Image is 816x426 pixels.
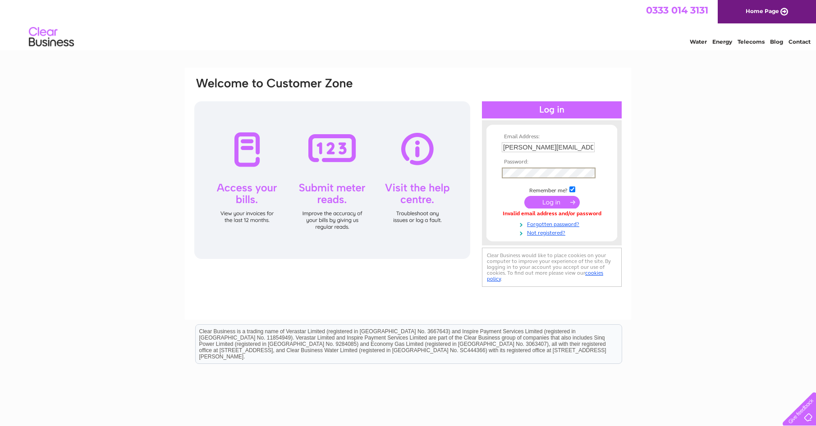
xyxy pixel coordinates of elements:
[500,159,604,165] th: Password:
[738,38,765,45] a: Telecoms
[487,270,603,282] a: cookies policy
[28,23,74,51] img: logo.png
[502,211,602,217] div: Invalid email address and/or password
[500,185,604,194] td: Remember me?
[500,134,604,140] th: Email Address:
[788,38,811,45] a: Contact
[196,5,622,44] div: Clear Business is a trading name of Verastar Limited (registered in [GEOGRAPHIC_DATA] No. 3667643...
[524,196,580,208] input: Submit
[712,38,732,45] a: Energy
[690,38,707,45] a: Water
[770,38,783,45] a: Blog
[502,219,604,228] a: Forgotten password?
[482,248,622,287] div: Clear Business would like to place cookies on your computer to improve your experience of the sit...
[502,228,604,236] a: Not registered?
[646,5,708,16] a: 0333 014 3131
